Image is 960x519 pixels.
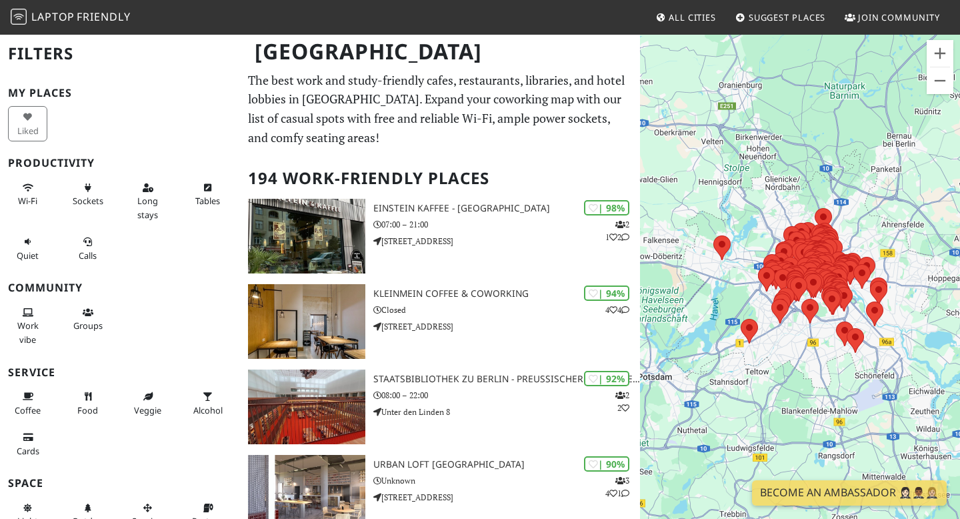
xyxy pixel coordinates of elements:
[248,284,365,359] img: KleinMein Coffee & Coworking
[373,304,640,316] p: Closed
[605,304,629,316] p: 4 4
[240,284,640,359] a: KleinMein Coffee & Coworking | 94% 44 KleinMein Coffee & Coworking Closed [STREET_ADDRESS]
[68,386,107,421] button: Food
[373,288,640,300] h3: KleinMein Coffee & Coworking
[248,199,365,274] img: Einstein Kaffee - Charlottenburg
[8,157,232,169] h3: Productivity
[373,320,640,333] p: [STREET_ADDRESS]
[927,67,953,94] button: Zoom out
[615,389,629,414] p: 2 2
[8,477,232,490] h3: Space
[17,445,39,457] span: Credit cards
[730,5,831,29] a: Suggest Places
[8,366,232,379] h3: Service
[77,404,98,416] span: Food
[68,302,107,337] button: Groups
[73,195,103,207] span: Power sockets
[605,218,629,243] p: 2 1 2
[605,474,629,500] p: 3 4 1
[248,71,632,147] p: The best work and study-friendly cafes, restaurants, libraries, and hotel lobbies in [GEOGRAPHIC_...
[752,480,947,506] a: Become an Ambassador 🤵🏻‍♀️🤵🏾‍♂️🤵🏼‍♀️
[927,40,953,67] button: Zoom in
[8,386,47,421] button: Coffee
[128,386,167,421] button: Veggie
[373,474,640,487] p: Unknown
[188,177,227,212] button: Tables
[8,282,232,294] h3: Community
[128,177,167,225] button: Long stays
[584,200,629,215] div: | 98%
[373,459,640,470] h3: URBAN LOFT [GEOGRAPHIC_DATA]
[73,320,103,332] span: Group tables
[373,203,640,214] h3: Einstein Kaffee - [GEOGRAPHIC_DATA]
[584,456,629,472] div: | 90%
[17,249,39,262] span: Quiet
[8,177,47,212] button: Wi-Fi
[650,5,721,29] a: All Cities
[8,302,47,350] button: Work vibe
[137,195,158,220] span: Long stays
[373,491,640,504] p: [STREET_ADDRESS]
[373,235,640,247] p: [STREET_ADDRESS]
[244,33,637,70] h1: [GEOGRAPHIC_DATA]
[248,370,365,444] img: Staatsbibliothek zu Berlin - Preußischer Kulturbesitz
[134,404,161,416] span: Veggie
[373,374,640,385] h3: Staatsbibliothek zu Berlin - Preußischer Kulturbesitz
[8,33,232,74] h2: Filters
[858,11,940,23] span: Join Community
[31,9,75,24] span: Laptop
[188,386,227,421] button: Alcohol
[839,5,945,29] a: Join Community
[373,406,640,418] p: Unter den Linden 8
[584,286,629,301] div: | 94%
[373,218,640,231] p: 07:00 – 21:00
[584,371,629,386] div: | 92%
[193,404,223,416] span: Alcohol
[79,249,97,262] span: Video/audio calls
[11,9,27,25] img: LaptopFriendly
[11,6,131,29] a: LaptopFriendly LaptopFriendly
[77,9,130,24] span: Friendly
[68,177,107,212] button: Sockets
[240,199,640,274] a: Einstein Kaffee - Charlottenburg | 98% 212 Einstein Kaffee - [GEOGRAPHIC_DATA] 07:00 – 21:00 [STR...
[8,231,47,266] button: Quiet
[8,87,232,99] h3: My Places
[248,158,632,199] h2: 194 Work-Friendly Places
[669,11,716,23] span: All Cities
[373,389,640,402] p: 08:00 – 22:00
[68,231,107,266] button: Calls
[749,11,826,23] span: Suggest Places
[8,426,47,462] button: Cards
[18,195,37,207] span: Stable Wi-Fi
[17,320,39,345] span: People working
[195,195,220,207] span: Work-friendly tables
[15,404,41,416] span: Coffee
[240,370,640,444] a: Staatsbibliothek zu Berlin - Preußischer Kulturbesitz | 92% 22 Staatsbibliothek zu Berlin - Preuß...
